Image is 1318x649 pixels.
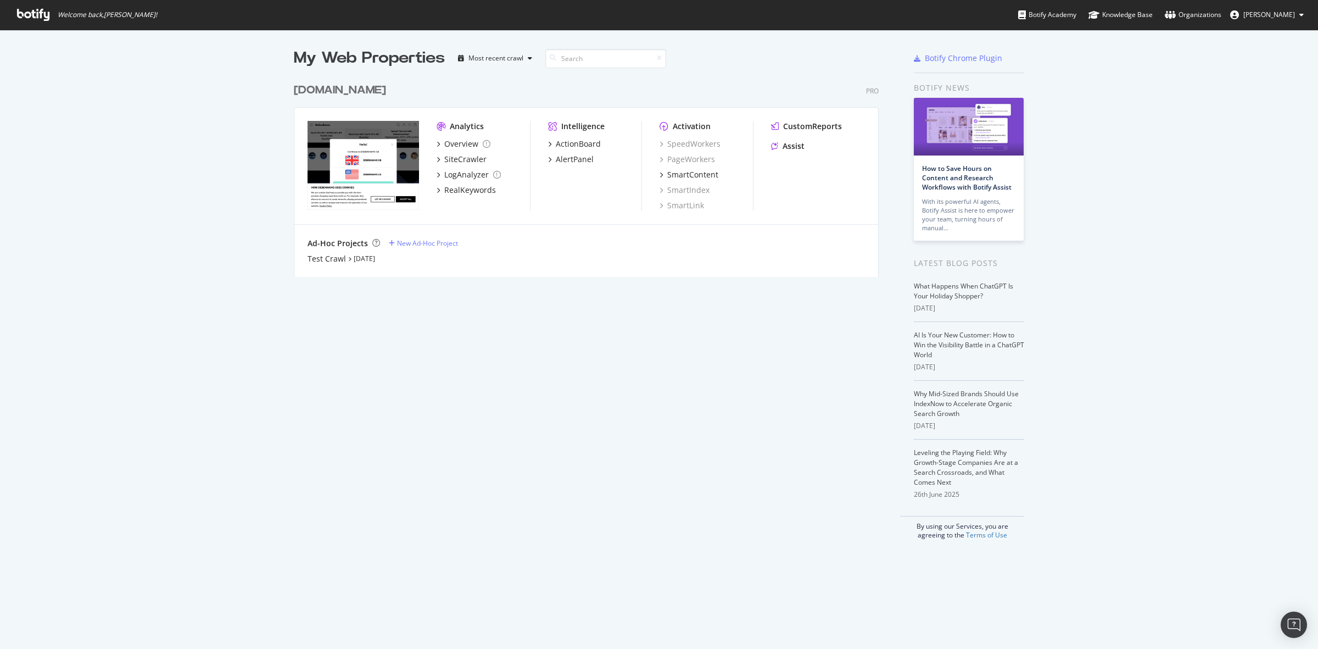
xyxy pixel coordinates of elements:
[922,164,1012,192] a: How to Save Hours on Content and Research Workflows with Botify Assist
[914,362,1024,372] div: [DATE]
[294,82,390,98] a: [DOMAIN_NAME]
[437,169,501,180] a: LogAnalyzer
[783,141,805,152] div: Assist
[673,121,711,132] div: Activation
[771,141,805,152] a: Assist
[914,82,1024,94] div: Botify news
[660,154,715,165] a: PageWorkers
[966,530,1007,540] a: Terms of Use
[914,421,1024,431] div: [DATE]
[561,121,605,132] div: Intelligence
[866,86,879,96] div: Pro
[783,121,842,132] div: CustomReports
[308,253,346,264] a: Test Crawl
[914,281,1013,301] a: What Happens When ChatGPT Is Your Holiday Shopper?
[548,154,594,165] a: AlertPanel
[900,516,1024,540] div: By using our Services, you are agreeing to the
[922,197,1015,232] div: With its powerful AI agents, Botify Assist is here to empower your team, turning hours of manual…
[444,154,487,165] div: SiteCrawler
[925,53,1002,64] div: Botify Chrome Plugin
[389,238,458,248] a: New Ad-Hoc Project
[294,82,386,98] div: [DOMAIN_NAME]
[454,49,537,67] button: Most recent crawl
[437,154,487,165] a: SiteCrawler
[468,55,523,62] div: Most recent crawl
[58,10,157,19] span: Welcome back, [PERSON_NAME] !
[914,303,1024,313] div: [DATE]
[1088,9,1153,20] div: Knowledge Base
[444,185,496,196] div: RealKeywords
[397,238,458,248] div: New Ad-Hoc Project
[914,389,1019,418] a: Why Mid-Sized Brands Should Use IndexNow to Accelerate Organic Search Growth
[914,98,1024,156] img: How to Save Hours on Content and Research Workflows with Botify Assist
[308,121,419,210] img: debenhams.com
[444,169,489,180] div: LogAnalyzer
[660,138,721,149] a: SpeedWorkers
[294,69,887,277] div: grid
[660,169,718,180] a: SmartContent
[437,138,490,149] a: Overview
[450,121,484,132] div: Analytics
[556,138,601,149] div: ActionBoard
[548,138,601,149] a: ActionBoard
[914,330,1024,359] a: AI Is Your New Customer: How to Win the Visibility Battle in a ChatGPT World
[660,200,704,211] a: SmartLink
[1243,10,1295,19] span: Zubair Kakuji
[545,49,666,68] input: Search
[914,448,1018,487] a: Leveling the Playing Field: Why Growth-Stage Companies Are at a Search Crossroads, and What Comes...
[354,254,375,263] a: [DATE]
[667,169,718,180] div: SmartContent
[556,154,594,165] div: AlertPanel
[1018,9,1076,20] div: Botify Academy
[444,138,478,149] div: Overview
[1165,9,1221,20] div: Organizations
[294,47,445,69] div: My Web Properties
[660,185,710,196] a: SmartIndex
[771,121,842,132] a: CustomReports
[1221,6,1313,24] button: [PERSON_NAME]
[914,490,1024,500] div: 26th June 2025
[914,53,1002,64] a: Botify Chrome Plugin
[914,257,1024,269] div: Latest Blog Posts
[437,185,496,196] a: RealKeywords
[1281,612,1307,638] div: Open Intercom Messenger
[308,238,368,249] div: Ad-Hoc Projects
